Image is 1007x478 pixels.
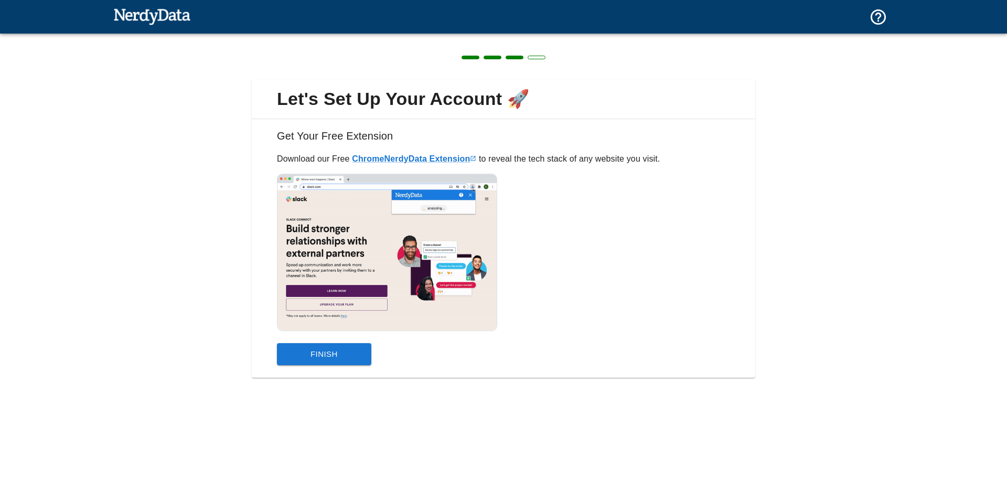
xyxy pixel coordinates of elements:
[863,2,894,33] button: Support and Documentation
[277,153,730,165] p: Download our Free to reveal the tech stack of any website you visit.
[260,88,747,110] span: Let's Set Up Your Account 🚀
[260,128,747,153] h6: Get Your Free Extension
[352,154,476,163] a: ChromeNerdyData Extension
[113,6,190,27] img: NerdyData.com
[277,343,371,365] button: Finish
